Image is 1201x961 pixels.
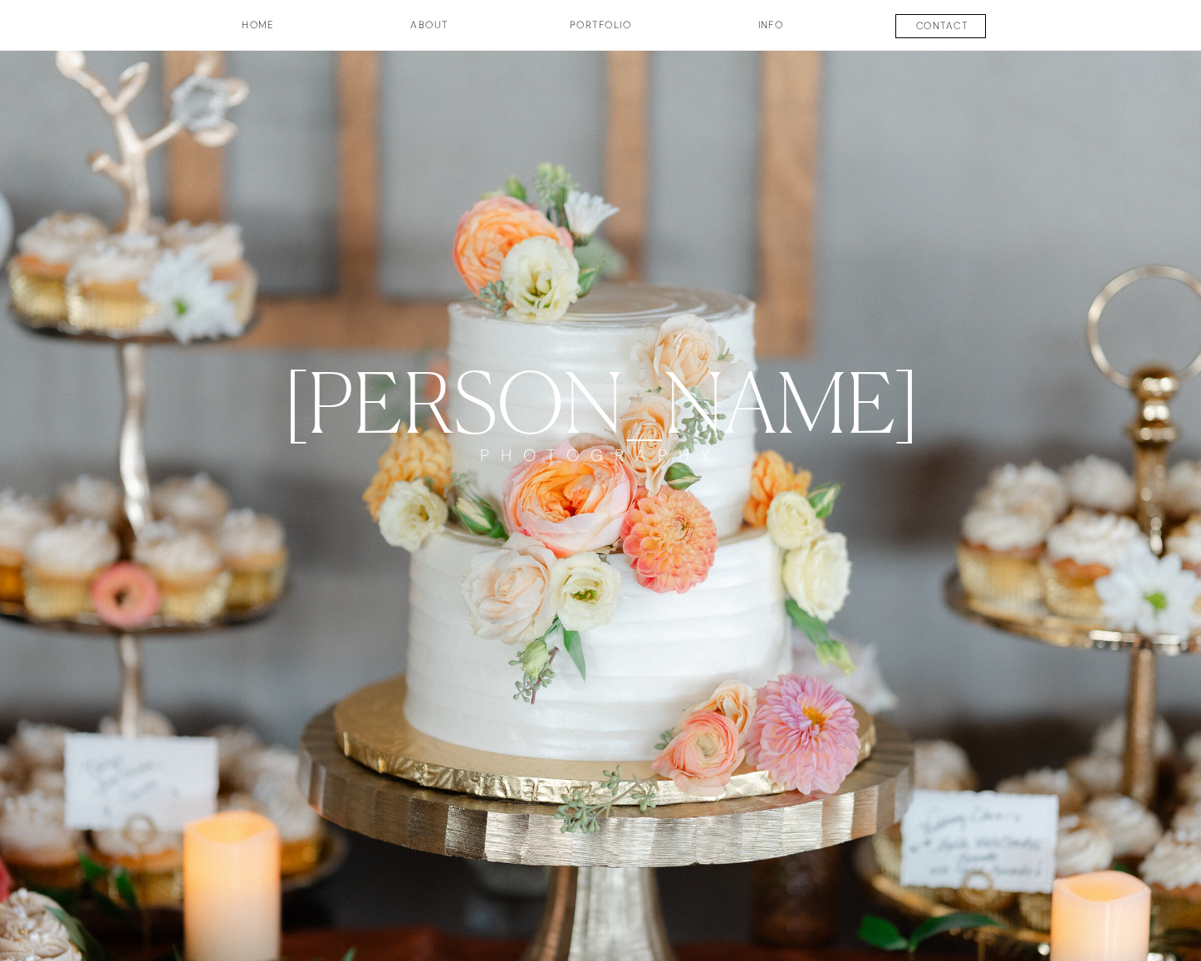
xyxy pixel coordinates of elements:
a: Portfolio [539,17,662,46]
a: about [388,17,471,46]
a: PHOTOGRAPHY [459,445,742,496]
a: [PERSON_NAME] [218,353,984,445]
a: INFO [729,17,812,46]
a: HOME [197,17,320,46]
a: contact [880,18,1003,38]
